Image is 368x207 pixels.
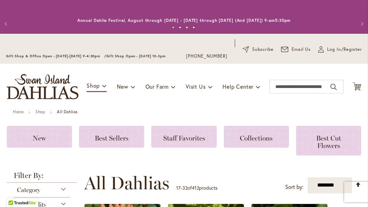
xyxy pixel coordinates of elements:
[5,183,24,202] iframe: Launch Accessibility Center
[193,26,195,29] button: 4 of 4
[35,109,45,114] a: Shop
[316,134,341,150] span: Best Cut Flowers
[117,83,128,90] span: New
[186,53,227,60] a: [PHONE_NUMBER]
[182,184,187,191] span: 32
[179,26,181,29] button: 2 of 4
[7,126,72,148] a: New
[354,17,368,31] button: Next
[240,134,273,142] span: Collections
[192,184,199,191] span: 412
[292,46,311,53] span: Email Us
[7,172,77,183] strong: Filter By:
[296,126,361,156] a: Best Cut Flowers
[243,46,274,53] a: Subscribe
[84,173,169,193] span: All Dahlias
[95,134,128,142] span: Best Sellers
[176,184,181,191] span: 17
[79,126,144,148] a: Best Sellers
[106,54,166,58] span: Gift Shop Open - [DATE] 10-3pm
[223,83,254,90] span: Help Center
[7,74,78,99] a: store logo
[87,82,100,89] span: Shop
[163,134,205,142] span: Staff Favorites
[186,26,188,29] button: 3 of 4
[33,134,46,142] span: New
[17,186,40,194] span: Category
[318,46,362,53] a: Log In/Register
[57,109,78,114] strong: All Dahlias
[252,46,274,53] span: Subscribe
[327,46,362,53] span: Log In/Register
[224,126,289,148] a: Collections
[145,83,169,90] span: Our Farm
[13,109,24,114] a: Home
[172,26,174,29] button: 1 of 4
[285,181,304,193] label: Sort by:
[151,126,216,148] a: Staff Favorites
[6,54,106,58] span: Gift Shop & Office Open - [DATE]-[DATE] 9-4:30pm /
[186,83,205,90] span: Visit Us
[176,182,217,193] p: - of products
[281,46,311,53] a: Email Us
[77,18,291,23] a: Annual Dahlia Festival, August through [DATE] - [DATE] through [DATE] (And [DATE]) 9-am5:30pm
